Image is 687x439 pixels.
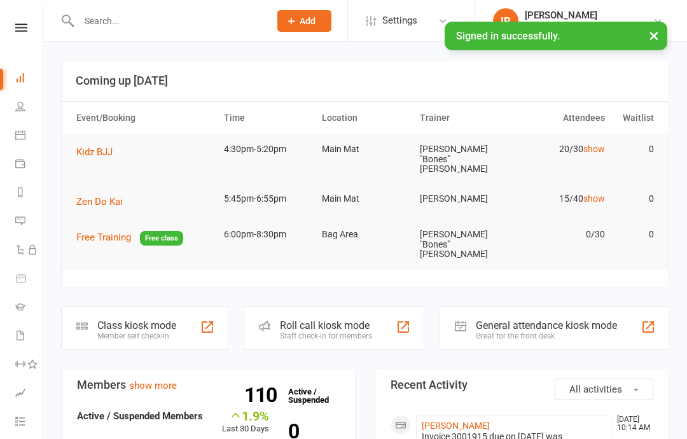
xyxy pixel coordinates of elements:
[15,151,44,179] a: Payments
[76,74,655,87] h3: Coming up [DATE]
[611,184,660,214] td: 0
[611,134,660,164] td: 0
[244,386,282,405] strong: 110
[316,134,414,164] td: Main Mat
[15,65,44,94] a: Dashboard
[71,102,218,134] th: Event/Booking
[512,219,610,249] td: 0/30
[414,219,512,269] td: [PERSON_NAME] "Bones" [PERSON_NAME]
[316,184,414,214] td: Main Mat
[218,102,316,134] th: Time
[140,231,183,246] span: Free class
[75,12,261,30] input: Search...
[280,331,372,340] div: Staff check-in for members
[555,379,653,400] button: All activities
[15,179,44,208] a: Reports
[583,144,605,154] a: show
[282,378,338,414] a: 110Active / Suspended
[476,319,617,331] div: General attendance kiosk mode
[391,379,653,391] h3: Recent Activity
[422,421,490,431] a: [PERSON_NAME]
[611,415,653,432] time: [DATE] 10:14 AM
[218,219,316,249] td: 6:00pm-8:30pm
[76,232,131,243] span: Free Training
[129,380,177,391] a: show more
[15,122,44,151] a: Calendar
[316,219,414,249] td: Bag Area
[77,410,203,422] strong: Active / Suspended Members
[611,102,660,134] th: Waitlist
[280,319,372,331] div: Roll call kiosk mode
[611,219,660,249] td: 0
[76,194,132,209] button: Zen Do Kai
[569,384,622,395] span: All activities
[277,10,331,32] button: Add
[583,193,605,204] a: show
[512,184,610,214] td: 15/40
[222,408,269,436] div: Last 30 Days
[300,16,316,26] span: Add
[15,265,44,294] a: Product Sales
[97,319,176,331] div: Class kiosk mode
[525,21,653,32] div: Gladstone Martial Arts Academy
[456,30,560,42] span: Signed in successfully.
[382,6,417,35] span: Settings
[414,102,512,134] th: Trainer
[76,144,121,160] button: Kidz BJJ
[77,379,340,391] h3: Members
[222,408,269,422] div: 1.9%
[97,331,176,340] div: Member self check-in
[15,380,44,408] a: Assessments
[15,94,44,122] a: People
[218,134,316,164] td: 4:30pm-5:20pm
[76,230,183,246] button: Free TrainingFree class
[476,331,617,340] div: Great for the front desk
[218,184,316,214] td: 5:45pm-6:55pm
[642,22,665,49] button: ×
[493,8,518,34] div: IR
[512,134,610,164] td: 20/30
[525,10,653,21] div: [PERSON_NAME]
[76,146,113,158] span: Kidz BJJ
[414,134,512,184] td: [PERSON_NAME] "Bones" [PERSON_NAME]
[316,102,414,134] th: Location
[76,196,123,207] span: Zen Do Kai
[414,184,512,214] td: [PERSON_NAME]
[512,102,610,134] th: Attendees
